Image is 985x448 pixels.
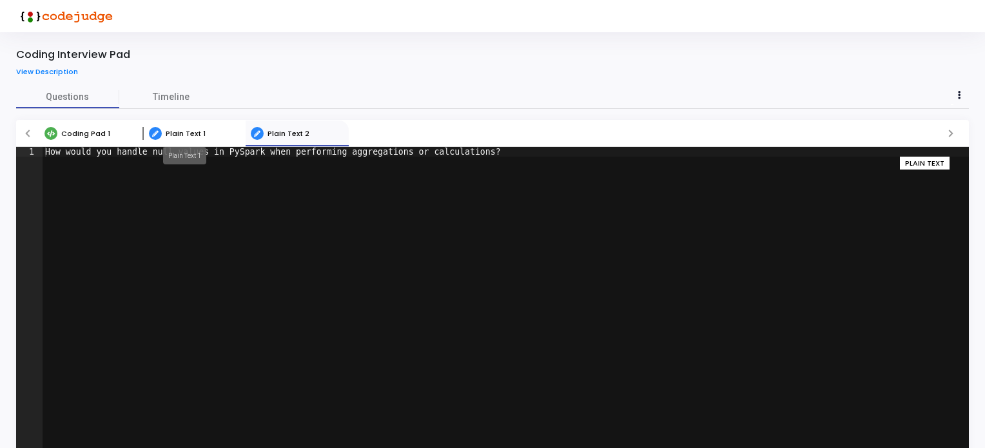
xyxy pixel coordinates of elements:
[16,48,130,61] div: Coding Interview Pad
[268,128,309,139] span: Plain Text 2
[16,3,113,29] img: logo
[163,147,206,164] div: Plain Text 1
[61,128,110,139] span: Coding Pad 1
[905,158,944,169] span: PLAIN TEXT
[153,90,190,104] span: Timeline
[16,68,88,76] a: View Description
[16,147,43,157] div: 1
[166,128,206,139] span: Plain Text 1
[16,90,119,104] span: Questions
